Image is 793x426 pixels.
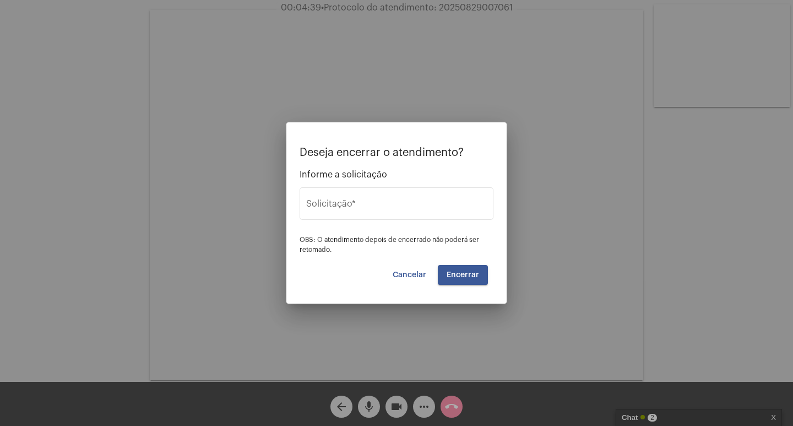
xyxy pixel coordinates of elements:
[300,147,493,159] p: Deseja encerrar o atendimento?
[300,236,479,253] span: OBS: O atendimento depois de encerrado não poderá ser retomado.
[393,271,426,279] span: Cancelar
[384,265,435,285] button: Cancelar
[447,271,479,279] span: Encerrar
[438,265,488,285] button: Encerrar
[306,201,487,211] input: Buscar solicitação
[300,170,493,180] span: Informe a solicitação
